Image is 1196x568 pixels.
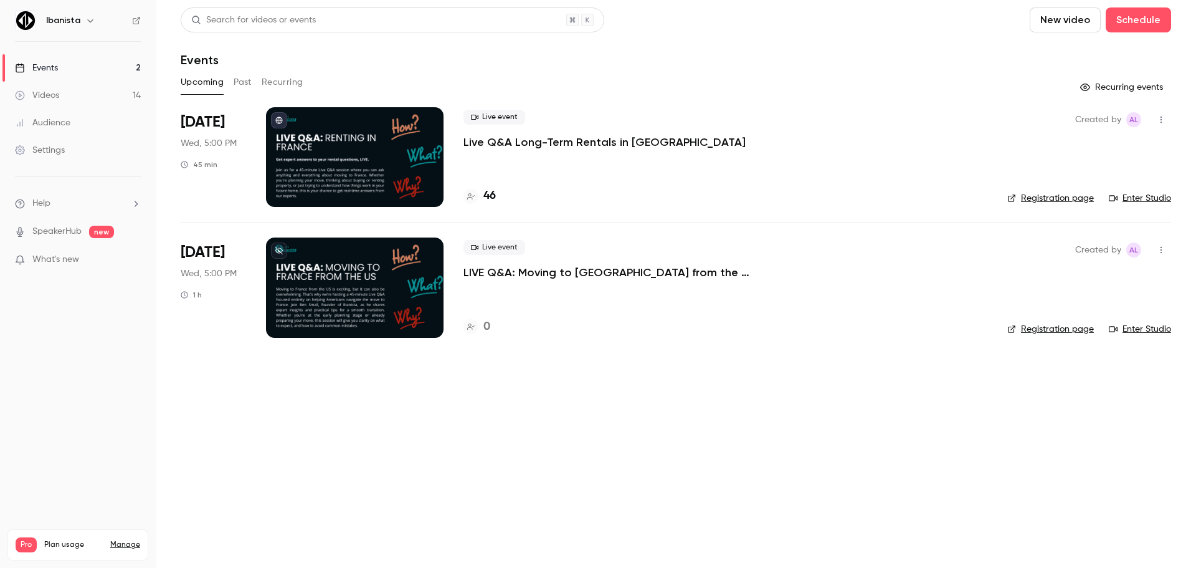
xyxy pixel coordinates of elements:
[1075,243,1121,258] span: Created by
[181,160,217,170] div: 45 min
[262,72,303,92] button: Recurring
[483,319,490,335] h4: 0
[1106,7,1171,32] button: Schedule
[191,14,316,27] div: Search for videos or events
[15,62,58,74] div: Events
[1129,112,1138,127] span: AL
[463,265,837,280] a: LIVE Q&A: Moving to [GEOGRAPHIC_DATA] from the [GEOGRAPHIC_DATA]
[1109,192,1171,205] a: Enter Studio
[44,540,103,550] span: Plan usage
[463,240,525,255] span: Live event
[234,72,252,92] button: Past
[483,188,496,205] h4: 46
[15,117,70,129] div: Audience
[32,197,50,210] span: Help
[463,319,490,335] a: 0
[181,107,246,207] div: Oct 1 Wed, 5:00 PM (Europe/London)
[181,290,202,300] div: 1 h
[1007,192,1094,205] a: Registration page
[126,254,141,266] iframe: Noticeable Trigger
[110,540,140,550] a: Manage
[463,135,746,150] a: Live Q&A Long-Term Rentals in [GEOGRAPHIC_DATA]
[16,11,36,31] img: Ibanista
[463,110,525,125] span: Live event
[1030,7,1101,32] button: New video
[15,89,59,102] div: Videos
[1075,112,1121,127] span: Created by
[1007,323,1094,335] a: Registration page
[181,112,225,132] span: [DATE]
[1126,112,1141,127] span: Alexandra Lhomond
[181,137,237,150] span: Wed, 5:00 PM
[32,253,79,266] span: What's new
[181,243,225,262] span: [DATE]
[16,537,37,552] span: Pro
[1129,243,1138,258] span: AL
[89,226,114,238] span: new
[463,188,496,205] a: 46
[181,72,224,92] button: Upcoming
[1109,323,1171,335] a: Enter Studio
[15,197,141,210] li: help-dropdown-opener
[32,225,82,238] a: SpeakerHub
[181,238,246,337] div: Oct 22 Wed, 5:00 PM (Europe/London)
[181,52,219,67] h1: Events
[1126,243,1141,258] span: Alexandra Lhomond
[181,267,237,280] span: Wed, 5:00 PM
[15,144,65,156] div: Settings
[1075,77,1171,97] button: Recurring events
[46,14,80,27] h6: Ibanista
